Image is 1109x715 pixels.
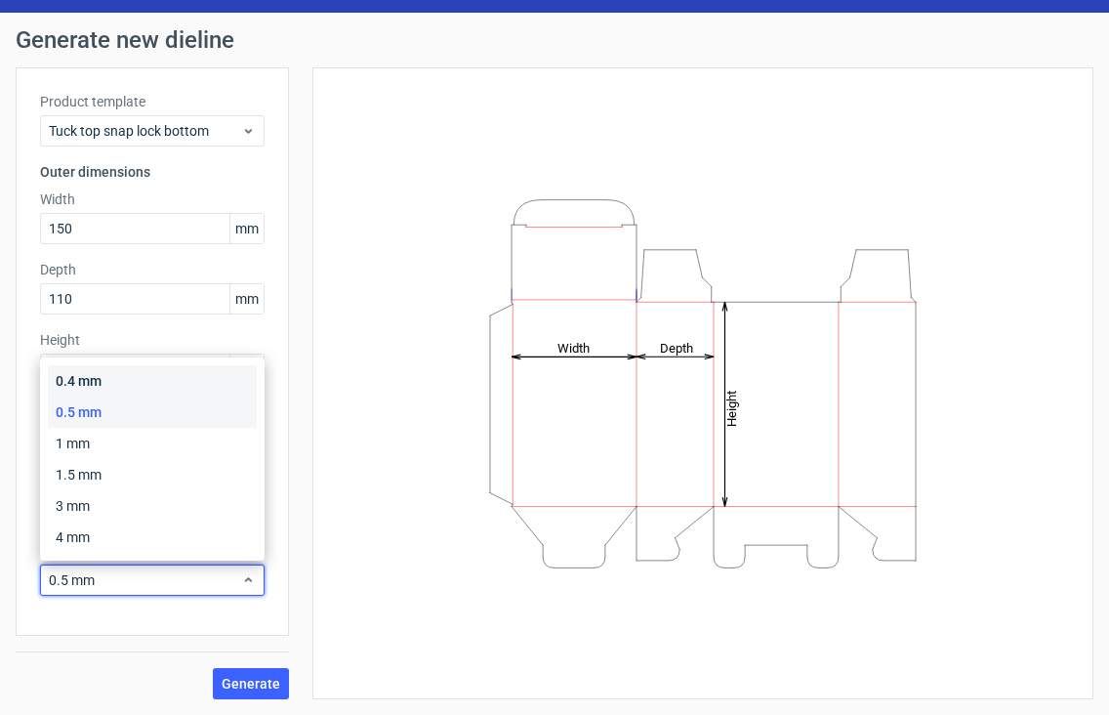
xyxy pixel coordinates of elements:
[48,490,257,522] div: 3 mm
[229,355,264,384] span: mm
[229,284,264,314] span: mm
[724,390,739,426] tspan: Height
[48,459,257,490] div: 1.5 mm
[229,214,264,243] span: mm
[40,189,265,209] label: Width
[213,668,289,699] button: Generate
[48,428,257,459] div: 1 mm
[660,340,693,355] tspan: Depth
[40,260,265,279] label: Depth
[48,522,257,553] div: 4 mm
[557,340,590,355] tspan: Width
[49,121,241,141] span: Tuck top snap lock bottom
[40,92,265,111] label: Product template
[49,570,241,590] span: 0.5 mm
[16,28,1093,52] h1: Generate new dieline
[40,330,265,350] label: Height
[222,677,280,691] span: Generate
[48,365,257,397] div: 0.4 mm
[40,162,265,182] h3: Outer dimensions
[48,397,257,428] div: 0.5 mm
